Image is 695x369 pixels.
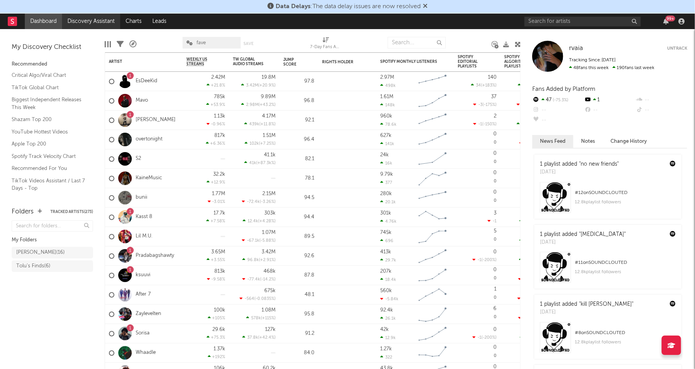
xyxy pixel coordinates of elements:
[207,121,225,126] div: -0.96 %
[573,135,603,148] button: Notes
[310,33,341,55] div: 7-Day Fans Added (7-Day Fans Added)
[380,288,392,293] div: 560k
[247,336,258,340] span: 37.8k
[211,75,225,80] div: 2.42M
[12,60,93,69] div: Recommended
[532,95,584,105] div: 47
[283,251,314,261] div: 92.6
[478,122,482,126] span: -1
[261,94,276,99] div: 9.89M
[636,95,687,105] div: --
[242,238,276,243] div: ( )
[247,277,260,282] span: -77.4k
[380,219,397,224] div: 4.76k
[259,336,274,340] span: +42.4 %
[380,122,397,127] div: 78.6k
[241,83,276,88] div: ( )
[12,115,85,124] a: Shazam Top 200
[380,94,393,99] div: 1.61M
[260,142,274,146] span: +7.25 %
[245,141,276,146] div: ( )
[12,140,85,148] a: Apple Top 200
[283,193,314,203] div: 94.5
[136,330,150,337] a: Sorisa
[534,322,681,359] a: #8onSOUNDCLOUTED12.8kplaylist followers
[478,336,481,340] span: -1
[493,345,497,350] div: 0
[494,114,497,119] div: 2
[458,55,485,69] div: Spotify Editorial Playlists
[109,59,167,64] div: Artist
[276,3,310,10] span: Data Delays
[244,160,276,165] div: ( )
[12,236,93,245] div: My Folders
[458,266,497,285] div: 0
[532,135,573,148] button: News Feed
[471,83,497,88] div: ( )
[458,169,497,188] div: 0
[569,45,583,52] a: rvaia
[493,249,497,255] div: 0
[458,227,497,246] div: 0
[283,154,314,164] div: 82.1
[147,14,172,29] a: Leads
[380,59,438,64] div: Spotify Monthly Listeners
[249,161,256,165] span: 41k
[415,149,450,169] svg: Chart title
[380,249,391,255] div: 413k
[129,33,136,55] div: A&R Pipeline
[206,141,225,146] div: +6.36 %
[380,141,394,146] div: 141k
[262,308,276,313] div: 1.08M
[265,327,276,332] div: 127k
[493,327,497,332] div: 0
[136,78,157,85] a: EsDeeKid
[380,230,391,235] div: 745k
[214,346,225,352] div: 1.37k
[569,66,654,70] span: 190 fans last week
[244,121,276,126] div: ( )
[493,190,497,195] div: 0
[540,308,633,316] div: [DATE]
[208,315,225,320] div: +105 %
[263,133,276,138] div: 1.51M
[579,161,619,167] a: "no new friends"
[603,135,655,148] button: Change History
[504,169,543,188] div: 0
[283,116,314,125] div: 92.1
[493,267,497,272] div: 0
[575,338,676,347] div: 12.8k playlist followers
[380,133,391,138] div: 627k
[488,75,497,80] div: 140
[186,57,214,66] span: Weekly US Streams
[264,269,276,274] div: 468k
[482,83,495,88] span: +183 %
[136,194,147,201] a: bunii
[283,348,314,358] div: 84.0
[415,227,450,246] svg: Chart title
[243,218,276,223] div: ( )
[579,301,633,307] a: "kill [PERSON_NAME]"
[242,277,276,282] div: ( )
[246,315,276,320] div: ( )
[255,297,274,301] span: -0.0835 %
[16,248,65,257] div: [PERSON_NAME] ( 16 )
[667,45,687,52] button: Untrack
[473,335,497,340] div: ( )
[12,177,85,192] a: TikTok Videos Assistant / Last 7 Days - Top
[197,40,206,45] span: fave
[473,257,497,262] div: ( )
[117,33,124,55] div: Filters
[415,130,450,149] svg: Chart title
[380,335,396,340] div: 12.9k
[569,66,609,70] span: 48 fans this week
[415,305,450,324] svg: Chart title
[12,260,93,272] a: Tolu's Finds(6)
[380,211,391,216] div: 301k
[242,335,276,340] div: ( )
[524,17,641,26] input: Search for artists
[283,57,303,67] div: Jump Score
[476,83,481,88] span: 34
[264,152,276,158] div: 41.1k
[248,219,258,223] span: 12.4k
